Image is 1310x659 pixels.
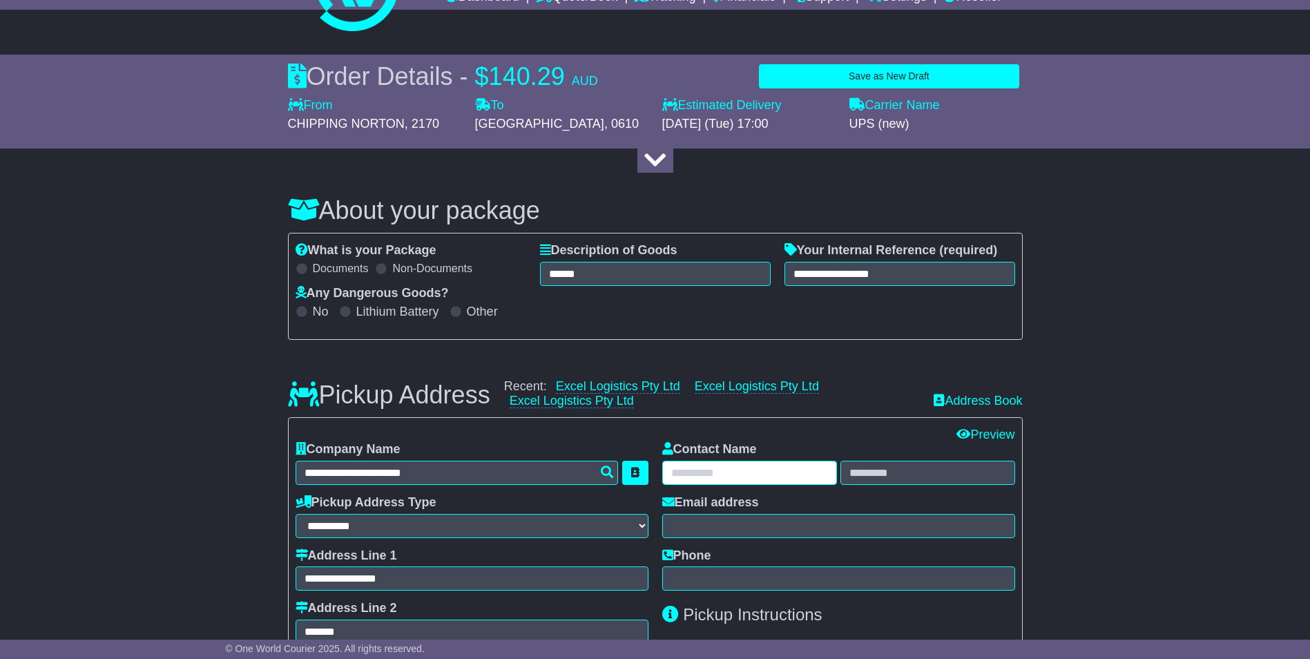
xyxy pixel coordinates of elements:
label: Other [467,305,498,320]
label: Your Internal Reference (required) [784,243,998,258]
a: Excel Logistics Pty Ltd [510,394,634,408]
span: $ [475,62,489,90]
span: AUD [572,74,598,88]
label: Any Dangerous Goods? [296,286,449,301]
label: No [313,305,329,320]
label: Estimated Delivery [662,98,836,113]
label: Description of Goods [540,243,677,258]
label: From [288,98,333,113]
span: , 2170 [405,117,439,131]
span: CHIPPING NORTON [288,117,405,131]
div: [DATE] (Tue) 17:00 [662,117,836,132]
h3: About your package [288,197,1023,225]
label: To [475,98,504,113]
a: Excel Logistics Pty Ltd [695,379,819,394]
span: 140.29 [489,62,565,90]
span: Pickup Instructions [683,605,822,624]
button: Save as New Draft [759,64,1019,88]
label: Contact Name [662,442,757,457]
label: Email address [662,495,759,510]
a: Address Book [934,394,1022,409]
label: Address Line 1 [296,548,397,564]
h3: Pickup Address [288,381,490,409]
span: , 0610 [604,117,639,131]
label: Company Name [296,442,401,457]
label: Lithium Battery [356,305,439,320]
label: Documents [313,262,369,275]
div: UPS (new) [849,117,1023,132]
span: © One World Courier 2025. All rights reserved. [225,643,425,654]
label: Carrier Name [849,98,940,113]
label: What is your Package [296,243,436,258]
a: Excel Logistics Pty Ltd [556,379,680,394]
div: Order Details - [288,61,598,91]
span: [GEOGRAPHIC_DATA] [475,117,604,131]
label: Non-Documents [392,262,472,275]
a: Preview [956,428,1014,441]
div: Recent: [504,379,921,409]
label: Address Line 2 [296,601,397,616]
label: Phone [662,548,711,564]
label: Pickup Address Type [296,495,436,510]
